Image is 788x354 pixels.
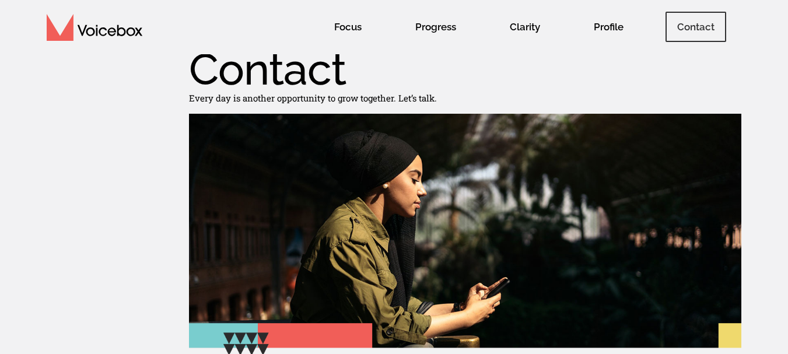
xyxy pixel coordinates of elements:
[189,91,741,105] p: Every day is another opportunity to grow together. Let’s talk.
[498,12,552,42] span: Clarity
[582,12,635,42] span: Profile
[404,12,468,42] span: Progress
[666,12,726,42] span: Contact
[323,12,373,42] span: Focus
[189,47,741,91] h1: Contact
